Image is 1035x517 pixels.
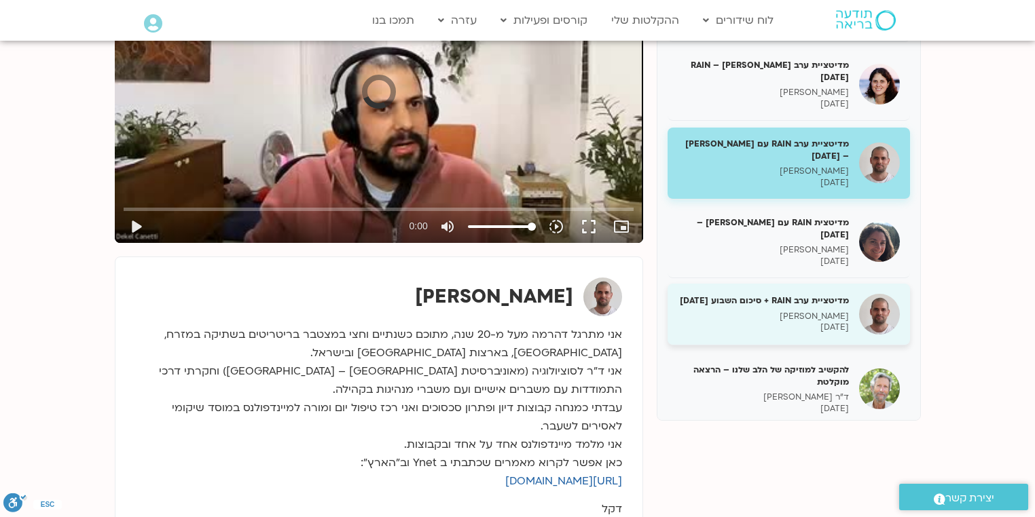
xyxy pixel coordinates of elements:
[678,364,849,388] h5: להקשיב למוזיקה של הלב שלנו – הרצאה מוקלטת
[945,489,994,508] span: יצירת קשר
[431,7,484,33] a: עזרה
[678,138,849,162] h5: מדיטציית ערב RAIN עם [PERSON_NAME] – [DATE]
[859,294,900,334] img: מדיטציית ערב RAIN + סיכום השבוע 09/01/25
[365,7,421,33] a: תמכו בנו
[415,284,573,309] strong: [PERSON_NAME]
[494,7,594,33] a: קורסים ופעילות
[136,326,622,491] p: אני מתרגל דהרמה מעל מ-20 שנה, מתוכם כשנתיים וחצי במצטבר בריטריטים בשתיקה במזרח, [GEOGRAPHIC_DATA]...
[859,368,900,409] img: להקשיב למוזיקה של הלב שלנו – הרצאה מוקלטת
[505,474,622,489] a: [URL][DOMAIN_NAME]
[678,87,849,98] p: [PERSON_NAME]
[678,98,849,110] p: [DATE]
[859,142,900,183] img: מדיטציית ערב RAIN עם דקל קנטי – 08/01/25
[696,7,780,33] a: לוח שידורים
[604,7,686,33] a: ההקלטות שלי
[678,177,849,189] p: [DATE]
[678,391,849,403] p: ד"ר [PERSON_NAME]
[678,322,849,333] p: [DATE]
[678,244,849,256] p: [PERSON_NAME]
[583,277,622,316] img: דקל קנטי
[678,216,849,241] h5: מדיטצית RAIN עם [PERSON_NAME] – [DATE]
[859,221,900,262] img: מדיטצית RAIN עם קרן גל – 09/01/25
[678,59,849,83] h5: מדיטציית ערב RAIN – [PERSON_NAME] [DATE]
[678,166,849,177] p: [PERSON_NAME]
[678,403,849,415] p: [DATE]
[859,64,900,104] img: מדיטציית ערב RAIN – מיכל גורל 7/1/25
[678,294,849,307] h5: מדיטציית ערב RAIN + סיכום השבוע [DATE]
[678,256,849,267] p: [DATE]
[678,311,849,322] p: [PERSON_NAME]
[836,10,896,31] img: תודעה בריאה
[899,484,1028,510] a: יצירת קשר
